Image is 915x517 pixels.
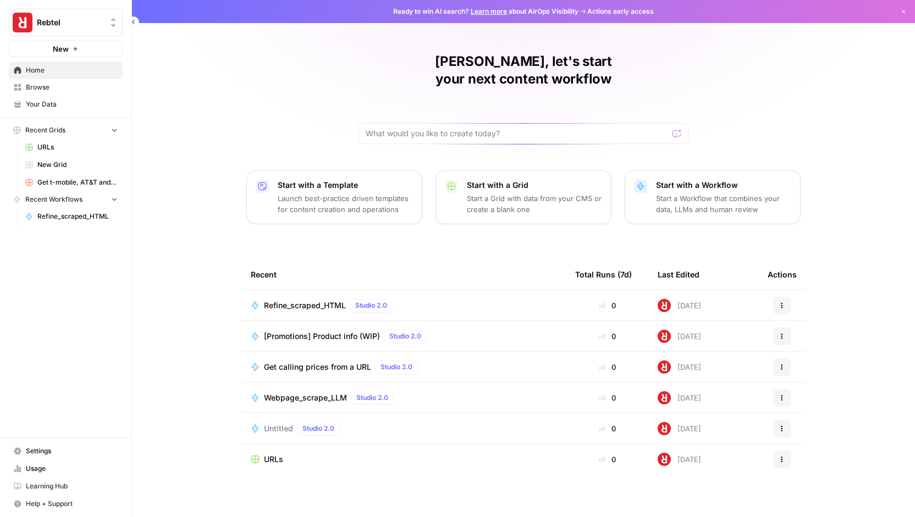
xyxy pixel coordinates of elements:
[26,464,118,474] span: Usage
[278,180,413,191] p: Start with a Template
[658,299,701,312] div: [DATE]
[278,193,413,215] p: Launch best-practice driven templates for content creation and operations
[251,454,558,465] a: URLs
[658,391,671,404] img: 43ydg88cgw77swrr1efskw13alhy
[9,122,123,138] button: Recent Grids
[9,442,123,460] a: Settings
[20,156,123,174] a: New Grid
[366,128,668,139] input: What would you like to create today?
[575,331,640,342] div: 0
[658,330,701,343] div: [DATE]
[467,180,602,191] p: Start with a Grid
[9,41,123,57] button: New
[302,424,334,433] span: Studio 2.0
[20,208,123,225] a: Refine_scraped_HTML
[9,477,123,495] a: Learning Hub
[251,259,558,290] div: Recent
[264,454,283,465] span: URLs
[53,43,69,54] span: New
[575,362,640,373] div: 0
[37,212,118,221] span: Refine_scraped_HTML
[264,423,293,434] span: Untitled
[264,362,371,373] span: Get calling prices from a URL
[381,362,412,372] span: Studio 2.0
[658,330,671,343] img: 43ydg88cgw77swrr1efskw13alhy
[251,299,558,312] a: Refine_scraped_HTMLStudio 2.0
[9,9,123,36] button: Workspace: Rebtel
[658,422,671,435] img: 43ydg88cgw77swrr1efskw13alhy
[26,82,118,92] span: Browse
[658,453,701,466] div: [DATE]
[575,259,632,290] div: Total Runs (7d)
[251,422,558,435] a: UntitledStudio 2.0
[25,125,65,135] span: Recent Grids
[251,391,558,404] a: Webpage_scrape_LLMStudio 2.0
[658,453,671,466] img: 43ydg88cgw77swrr1efskw13alhy
[393,7,578,16] span: Ready to win AI search? about AirOps Visibility
[251,330,558,343] a: [Promotions] Product info (WIP)Studio 2.0
[13,13,32,32] img: Rebtel Logo
[471,7,507,15] a: Learn more
[37,160,118,170] span: New Grid
[355,301,387,310] span: Studio 2.0
[26,65,118,75] span: Home
[658,422,701,435] div: [DATE]
[25,194,82,204] span: Recent Workflows
[658,360,671,374] img: 43ydg88cgw77swrr1efskw13alhy
[246,170,422,224] button: Start with a TemplateLaunch best-practice driven templates for content creation and operations
[37,17,103,28] span: Rebtel
[656,180,791,191] p: Start with a Workflow
[467,193,602,215] p: Start a Grid with data from your CMS or create a blank one
[264,331,380,342] span: [Promotions] Product info (WIP)
[436,170,611,224] button: Start with a GridStart a Grid with data from your CMS or create a blank one
[389,331,421,341] span: Studio 2.0
[575,300,640,311] div: 0
[9,460,123,477] a: Usage
[768,259,797,290] div: Actions
[20,138,123,156] a: URLs
[26,481,118,491] span: Learning Hub
[625,170,801,224] button: Start with a WorkflowStart a Workflow that combines your data, LLMs and human review
[9,191,123,208] button: Recent Workflows
[658,360,701,374] div: [DATE]
[658,259,699,290] div: Last Edited
[9,495,123,513] button: Help + Support
[20,174,123,191] a: Get t-mobile, AT&T and verizon rates Grid
[587,7,654,16] span: Actions early access
[658,391,701,404] div: [DATE]
[26,99,118,109] span: Your Data
[658,299,671,312] img: 43ydg88cgw77swrr1efskw13alhy
[37,142,118,152] span: URLs
[264,392,347,403] span: Webpage_scrape_LLM
[575,454,640,465] div: 0
[575,423,640,434] div: 0
[9,62,123,79] a: Home
[37,177,118,187] span: Get t-mobile, AT&T and verizon rates Grid
[264,300,346,311] span: Refine_scraped_HTML
[26,446,118,456] span: Settings
[9,79,123,96] a: Browse
[359,53,688,88] h1: [PERSON_NAME], let's start your next content workflow
[356,393,388,403] span: Studio 2.0
[9,96,123,113] a: Your Data
[656,193,791,215] p: Start a Workflow that combines your data, LLMs and human review
[251,360,558,374] a: Get calling prices from a URLStudio 2.0
[26,499,118,509] span: Help + Support
[575,392,640,403] div: 0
